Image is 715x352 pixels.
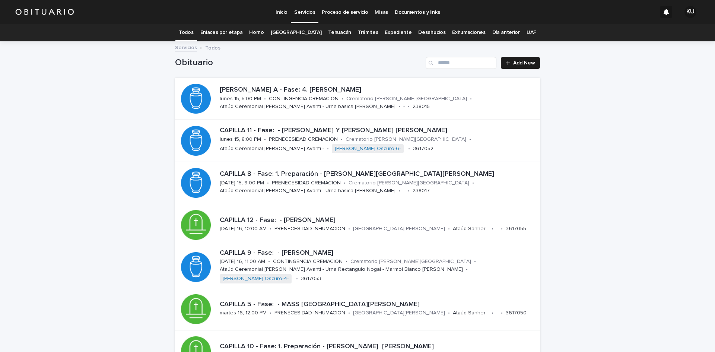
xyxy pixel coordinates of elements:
[327,146,329,152] p: •
[403,104,405,110] p: -
[269,136,338,143] p: PRENECESIDAD CREMACION
[453,310,489,316] p: Ataúd Sanher -
[264,96,266,102] p: •
[349,180,469,186] p: Crematorio [PERSON_NAME][GEOGRAPHIC_DATA]
[220,266,463,273] p: Ataúd Ceremonial [PERSON_NAME] Avanti - Urna Rectangulo Nogal - Marmol Blanco [PERSON_NAME]
[358,24,378,41] a: Trámites
[496,310,498,316] p: -
[223,276,289,282] a: [PERSON_NAME] Oscuro-4-
[418,24,445,41] a: Desahucios
[268,259,270,265] p: •
[527,24,536,41] a: UAF
[205,43,220,51] p: Todos
[341,136,343,143] p: •
[513,60,535,66] span: Add New
[353,310,445,316] p: [GEOGRAPHIC_DATA][PERSON_NAME]
[220,216,537,225] p: CAPILLA 12 - Fase: - [PERSON_NAME]
[348,226,350,232] p: •
[220,127,537,135] p: CAPILLA 11 - Fase: - [PERSON_NAME] Y [PERSON_NAME] [PERSON_NAME]
[220,180,264,186] p: [DATE] 15, 9:00 PM
[408,188,410,194] p: •
[274,226,345,232] p: PRENECESIDAD INHUMACION
[270,310,271,316] p: •
[200,24,243,41] a: Enlaces por etapa
[175,78,540,120] a: [PERSON_NAME] A - Fase: 4. [PERSON_NAME]lunes 15, 5:00 PM•CONTINGENCIA CREMACION•Crematorio [PERS...
[220,104,395,110] p: Ataúd Ceremonial [PERSON_NAME] Avanti - Urna basica [PERSON_NAME]
[267,180,269,186] p: •
[408,146,410,152] p: •
[413,146,433,152] p: 3617052
[175,204,540,246] a: CAPILLA 12 - Fase: - [PERSON_NAME][DATE] 16, 10:00 AM•PRENECESIDAD INHUMACION•[GEOGRAPHIC_DATA][P...
[175,43,197,51] a: Servicios
[179,24,193,41] a: Todos
[175,120,540,162] a: CAPILLA 11 - Fase: - [PERSON_NAME] Y [PERSON_NAME] [PERSON_NAME]lunes 15, 8:00 PM•PRENECESIDAD CR...
[341,96,343,102] p: •
[492,310,493,316] p: •
[492,24,520,41] a: Día anterior
[348,310,350,316] p: •
[492,226,493,232] p: •
[408,104,410,110] p: •
[175,288,540,330] a: CAPILLA 5 - Fase: - MASS [GEOGRAPHIC_DATA][PERSON_NAME]martes 16, 12:00 PM•PRENECESIDAD INHUMACIO...
[501,226,503,232] p: •
[270,226,271,232] p: •
[346,259,347,265] p: •
[501,57,540,69] a: Add New
[413,104,430,110] p: 238015
[264,136,266,143] p: •
[296,276,298,282] p: •
[328,24,351,41] a: Tehuacán
[474,259,476,265] p: •
[501,310,503,316] p: •
[271,24,322,41] a: [GEOGRAPHIC_DATA]
[506,226,526,232] p: 3617055
[466,266,468,273] p: •
[301,276,321,282] p: 3617053
[472,180,474,186] p: •
[413,188,430,194] p: 238017
[426,57,496,69] input: Search
[274,310,345,316] p: PRENECESIDAD INHUMACION
[273,259,343,265] p: CONTINGENCIA CREMACION
[506,310,527,316] p: 3617050
[453,226,489,232] p: Ataúd Sanher -
[220,310,267,316] p: martes 16, 12:00 PM
[684,6,696,18] div: KU
[269,96,339,102] p: CONTINGENCIA CREMACION
[398,188,400,194] p: •
[346,96,467,102] p: Crematorio [PERSON_NAME][GEOGRAPHIC_DATA]
[470,96,472,102] p: •
[398,104,400,110] p: •
[175,57,423,68] h1: Obituario
[448,310,450,316] p: •
[220,226,267,232] p: [DATE] 16, 10:00 AM
[272,180,341,186] p: PRENECESIDAD CREMACION
[220,249,537,257] p: CAPILLA 9 - Fase: - [PERSON_NAME]
[249,24,264,41] a: Horno
[448,226,450,232] p: •
[220,259,265,265] p: [DATE] 16, 11:00 AM
[350,259,471,265] p: Crematorio [PERSON_NAME][GEOGRAPHIC_DATA]
[496,226,498,232] p: -
[220,146,324,152] p: Ataúd Ceremonial [PERSON_NAME] Avanti -
[220,188,395,194] p: Ataúd Ceremonial [PERSON_NAME] Avanti - Urna basica [PERSON_NAME]
[452,24,485,41] a: Exhumaciones
[346,136,466,143] p: Crematorio [PERSON_NAME][GEOGRAPHIC_DATA]
[220,170,537,178] p: CAPILLA 8 - Fase: 1. Preparación - [PERSON_NAME][GEOGRAPHIC_DATA][PERSON_NAME]
[469,136,471,143] p: •
[344,180,346,186] p: •
[175,246,540,288] a: CAPILLA 9 - Fase: - [PERSON_NAME][DATE] 16, 11:00 AM•CONTINGENCIA CREMACION•Crematorio [PERSON_NA...
[220,86,537,94] p: [PERSON_NAME] A - Fase: 4. [PERSON_NAME]
[353,226,445,232] p: [GEOGRAPHIC_DATA][PERSON_NAME]
[220,343,537,351] p: CAPILLA 10 - Fase: 1. Preparación - [PERSON_NAME] [PERSON_NAME]
[220,96,261,102] p: lunes 15, 5:00 PM
[15,4,74,19] img: HUM7g2VNRLqGMmR9WVqf
[385,24,411,41] a: Expediente
[220,301,537,309] p: CAPILLA 5 - Fase: - MASS [GEOGRAPHIC_DATA][PERSON_NAME]
[403,188,405,194] p: -
[175,162,540,204] a: CAPILLA 8 - Fase: 1. Preparación - [PERSON_NAME][GEOGRAPHIC_DATA][PERSON_NAME][DATE] 15, 9:00 PM•...
[335,146,401,152] a: [PERSON_NAME] Oscuro-6-
[220,136,261,143] p: lunes 15, 8:00 PM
